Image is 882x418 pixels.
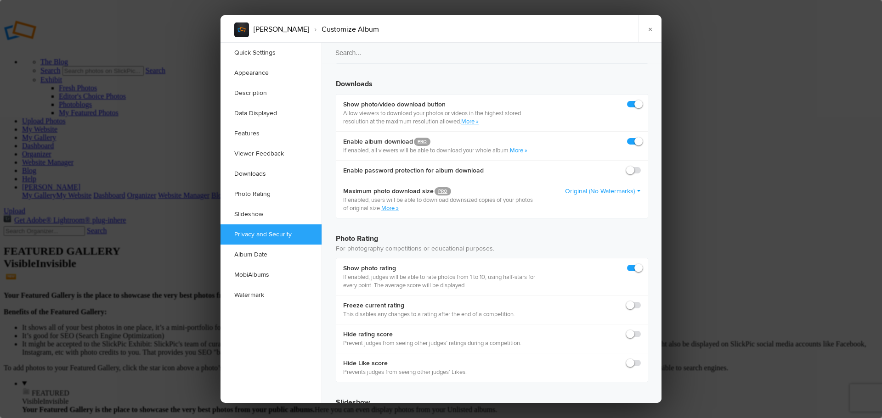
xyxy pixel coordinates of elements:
b: Hide rating score [343,330,521,339]
a: Slideshow [220,204,322,224]
b: Show photo rating [343,264,537,273]
a: PRO [414,138,430,146]
h3: Photo Rating [336,226,648,244]
a: Downloads [220,164,322,184]
li: Customize Album [309,22,379,37]
b: Freeze current rating [343,301,515,310]
p: If enabled, all viewers will be able to download your whole album. [343,146,527,155]
p: Prevent judges from seeing other judges’ ratings during a competition. [343,339,521,347]
input: Search... [321,42,663,63]
b: Maximum photo download size [343,187,537,196]
a: Original (No Watermarks) [565,187,641,196]
a: Photo Rating [220,184,322,204]
b: Hide Like score [343,359,467,368]
p: If enabled, users will be able to download downsized copies of your photos of original size. [343,196,537,212]
p: This disables any changes to a rating after the end of a competition. [343,310,515,318]
b: Show photo/video download button [343,100,537,109]
a: Viewer Feedback [220,144,322,164]
b: Enable album download [343,137,527,146]
h3: Slideshow [336,390,648,408]
p: Prevents judges from seeing other judges’ Likes. [343,368,467,376]
a: Album Date [220,245,322,265]
a: More » [461,118,479,125]
h3: Downloads [336,71,648,89]
a: Privacy and Security [220,224,322,245]
a: Watermark [220,285,322,305]
li: [PERSON_NAME] [254,22,309,37]
a: Description [220,83,322,103]
a: Features [220,123,322,144]
p: For photography competitions or educational purposes. [336,244,648,253]
p: Allow viewers to download your photos or videos in the highest stored resolution at the maximum r... [343,109,537,126]
a: Quick Settings [220,43,322,63]
a: More » [510,147,527,154]
a: × [639,15,661,43]
p: If enabled, judges will be able to rate photos from 1 to 10, using half-stars for every point. Th... [343,273,537,290]
a: More » [381,205,399,212]
a: Data Displayed [220,103,322,123]
a: Appearance [220,63,322,83]
a: MobiAlbums [220,265,322,285]
a: PRO [435,187,451,195]
b: Enable password protection for album download [343,166,484,175]
img: album_sample.webp [234,22,249,37]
